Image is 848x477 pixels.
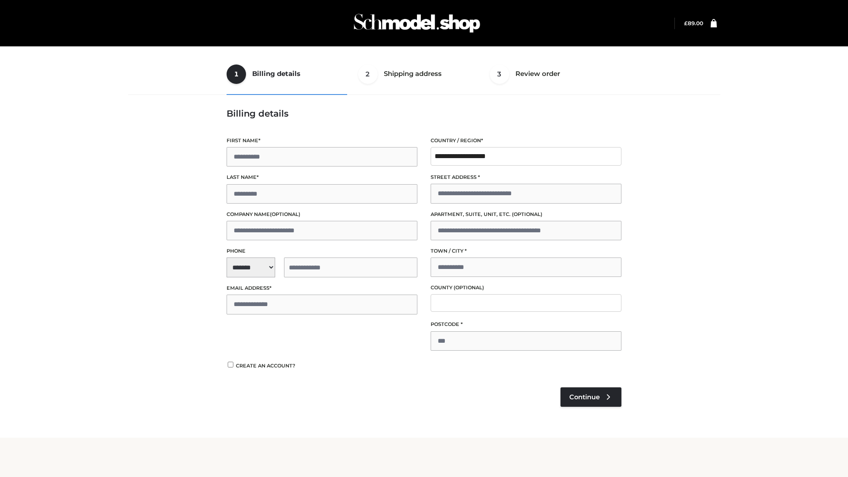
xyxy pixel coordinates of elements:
[270,211,300,217] span: (optional)
[227,284,417,292] label: Email address
[227,136,417,145] label: First name
[227,247,417,255] label: Phone
[454,284,484,291] span: (optional)
[512,211,542,217] span: (optional)
[684,20,703,26] a: £89.00
[569,393,600,401] span: Continue
[227,108,621,119] h3: Billing details
[684,20,703,26] bdi: 89.00
[431,284,621,292] label: County
[227,173,417,182] label: Last name
[431,136,621,145] label: Country / Region
[431,173,621,182] label: Street address
[236,363,295,369] span: Create an account?
[560,387,621,407] a: Continue
[227,210,417,219] label: Company name
[227,362,235,367] input: Create an account?
[351,6,483,41] img: Schmodel Admin 964
[684,20,688,26] span: £
[431,247,621,255] label: Town / City
[431,210,621,219] label: Apartment, suite, unit, etc.
[431,320,621,329] label: Postcode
